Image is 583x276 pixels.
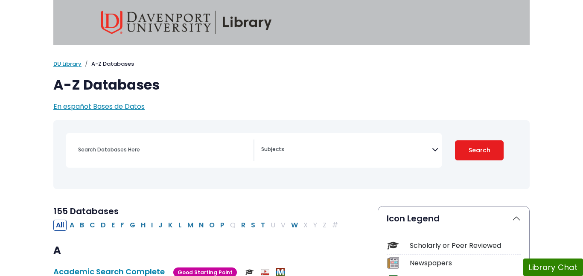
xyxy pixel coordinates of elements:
[73,143,254,156] input: Search database by title or keyword
[149,220,155,231] button: Filter Results I
[127,220,138,231] button: Filter Results G
[261,147,432,154] textarea: Search
[410,241,521,251] div: Scholarly or Peer Reviewed
[101,11,272,34] img: Davenport University Library
[185,220,196,231] button: Filter Results M
[53,205,119,217] span: 155 Databases
[176,220,184,231] button: Filter Results L
[67,220,77,231] button: Filter Results A
[82,60,134,68] li: A-Z Databases
[387,257,399,269] img: Icon Newspapers
[87,220,98,231] button: Filter Results C
[196,220,206,231] button: Filter Results N
[248,220,258,231] button: Filter Results S
[53,220,341,230] div: Alpha-list to filter by first letter of database name
[53,120,530,189] nav: Search filters
[455,140,504,160] button: Submit for Search Results
[53,60,82,68] a: DU Library
[258,220,268,231] button: Filter Results T
[53,77,530,93] h1: A-Z Databases
[98,220,108,231] button: Filter Results D
[387,240,399,251] img: Icon Scholarly or Peer Reviewed
[156,220,165,231] button: Filter Results J
[207,220,217,231] button: Filter Results O
[138,220,148,231] button: Filter Results H
[289,220,300,231] button: Filter Results W
[53,60,530,68] nav: breadcrumb
[118,220,127,231] button: Filter Results F
[410,258,521,268] div: Newspapers
[53,220,67,231] button: All
[53,102,145,111] a: En español: Bases de Datos
[77,220,87,231] button: Filter Results B
[378,206,529,230] button: Icon Legend
[166,220,175,231] button: Filter Results K
[109,220,117,231] button: Filter Results E
[218,220,227,231] button: Filter Results P
[53,244,367,257] h3: A
[523,259,583,276] button: Library Chat
[239,220,248,231] button: Filter Results R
